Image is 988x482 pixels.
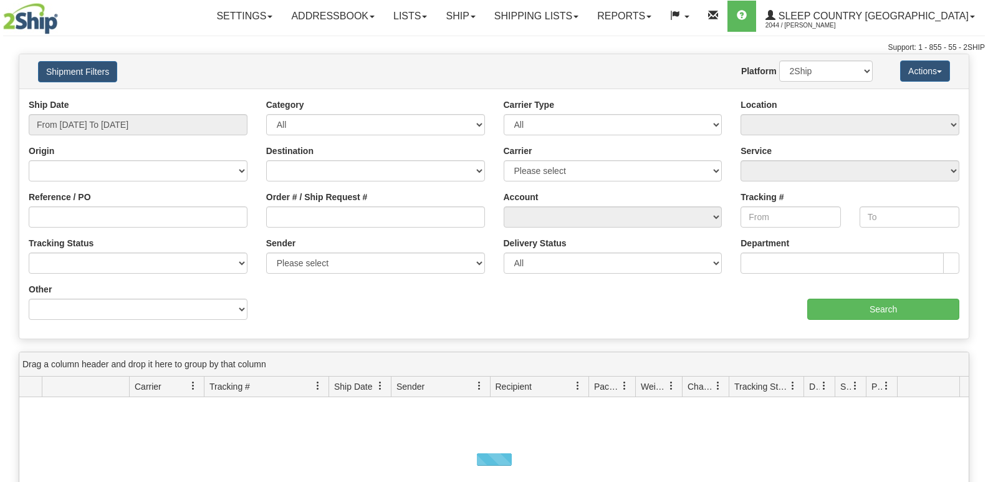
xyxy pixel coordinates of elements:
[959,177,987,304] iframe: chat widget
[207,1,282,32] a: Settings
[19,352,969,377] div: grid grouping header
[594,380,620,393] span: Packages
[765,19,859,32] span: 2044 / [PERSON_NAME]
[741,206,840,228] input: From
[29,237,94,249] label: Tracking Status
[741,145,772,157] label: Service
[661,375,682,397] a: Weight filter column settings
[741,191,784,203] label: Tracking #
[266,237,295,249] label: Sender
[29,283,52,296] label: Other
[688,380,714,393] span: Charge
[614,375,635,397] a: Packages filter column settings
[307,375,329,397] a: Tracking # filter column settings
[29,145,54,157] label: Origin
[496,380,532,393] span: Recipient
[641,380,667,393] span: Weight
[840,380,851,393] span: Shipment Issues
[588,1,661,32] a: Reports
[734,380,789,393] span: Tracking Status
[775,11,969,21] span: Sleep Country [GEOGRAPHIC_DATA]
[209,380,250,393] span: Tracking #
[485,1,588,32] a: Shipping lists
[813,375,835,397] a: Delivery Status filter column settings
[29,191,91,203] label: Reference / PO
[266,99,304,111] label: Category
[876,375,897,397] a: Pickup Status filter column settings
[871,380,882,393] span: Pickup Status
[707,375,729,397] a: Charge filter column settings
[504,145,532,157] label: Carrier
[782,375,803,397] a: Tracking Status filter column settings
[807,299,959,320] input: Search
[900,60,950,82] button: Actions
[756,1,984,32] a: Sleep Country [GEOGRAPHIC_DATA] 2044 / [PERSON_NAME]
[504,191,539,203] label: Account
[504,99,554,111] label: Carrier Type
[809,380,820,393] span: Delivery Status
[741,237,789,249] label: Department
[860,206,959,228] input: To
[396,380,424,393] span: Sender
[3,42,985,53] div: Support: 1 - 855 - 55 - 2SHIP
[741,65,777,77] label: Platform
[282,1,384,32] a: Addressbook
[567,375,588,397] a: Recipient filter column settings
[469,375,490,397] a: Sender filter column settings
[384,1,436,32] a: Lists
[845,375,866,397] a: Shipment Issues filter column settings
[504,237,567,249] label: Delivery Status
[266,145,314,157] label: Destination
[29,99,69,111] label: Ship Date
[334,380,372,393] span: Ship Date
[370,375,391,397] a: Ship Date filter column settings
[38,61,117,82] button: Shipment Filters
[183,375,204,397] a: Carrier filter column settings
[741,99,777,111] label: Location
[135,380,161,393] span: Carrier
[436,1,484,32] a: Ship
[3,3,58,34] img: logo2044.jpg
[266,191,368,203] label: Order # / Ship Request #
